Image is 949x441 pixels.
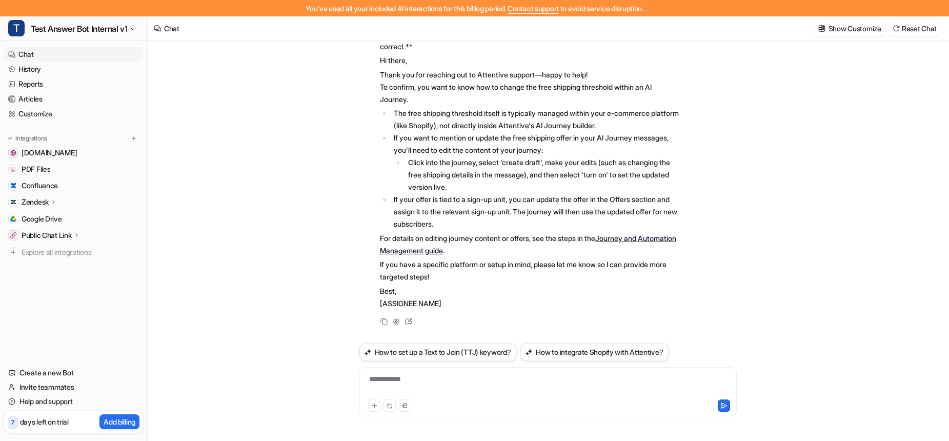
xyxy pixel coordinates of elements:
a: Chat [4,47,143,62]
span: Google Drive [22,214,62,224]
img: PDF Files [10,166,16,172]
img: Zendesk [10,199,16,205]
a: Invite teammates [4,380,143,394]
img: www.attentive.com [10,150,16,156]
span: T [8,20,25,36]
span: Confluence [22,181,58,191]
img: expand menu [6,135,13,142]
a: History [4,62,143,76]
a: Help and support [4,394,143,409]
a: Create a new Bot [4,366,143,380]
p: Public Chat Link [22,230,72,240]
button: Reset Chat [890,21,941,36]
p: days left on trial [20,416,69,427]
a: ConfluenceConfluence [4,178,143,193]
p: Show Customize [829,23,881,34]
span: Contact support [508,4,559,13]
li: The free shipping threshold itself is typically managed within your e-commerce platform (like Sho... [391,107,680,132]
a: www.attentive.com[DOMAIN_NAME] [4,146,143,160]
p: 7 [11,418,14,427]
img: reset [893,25,900,32]
div: Chat [164,23,179,34]
p: For details on editing journey content or offers, see the steps in the . [380,232,680,257]
button: Add billing [99,414,139,429]
button: How to integrate Shopify with Attentive? [520,343,669,361]
span: PDF Files [22,164,50,174]
a: Reports [4,77,143,91]
p: Best, [ASSIGNEE NAME] [380,285,680,310]
p: Integrations [15,134,47,143]
img: explore all integrations [8,247,18,257]
p: If you have a specific platform or setup in mind, please let me know so I can provide more target... [380,258,680,283]
a: Journey and Automation Management guide [380,234,676,255]
img: Public Chat Link [10,232,16,238]
img: Confluence [10,183,16,189]
span: Test Answer Bot Internal v1 [31,22,127,36]
a: Google DriveGoogle Drive [4,212,143,226]
span: Explore all integrations [22,244,139,260]
li: If you want to mention or update the free shipping offer in your AI Journey messages, you'll need... [391,132,680,193]
p: Add billing [104,416,135,427]
p: Zendesk [22,197,49,207]
a: Explore all integrations [4,245,143,259]
a: Customize [4,107,143,121]
img: Google Drive [10,216,16,222]
button: How to set up a Text to Join (TTJ) keyword? [359,343,517,361]
li: Click into the journey, select 'create draft', make your edits (such as changing the free shippin... [405,156,679,193]
img: menu_add.svg [130,135,137,142]
p: Hi there, [380,54,680,67]
button: Show Customize [815,21,885,36]
a: Articles [4,92,143,106]
img: customize [818,25,825,32]
span: [DOMAIN_NAME] [22,148,77,158]
p: Thank you for reaching out to Attentive support—happy to help! To confirm, you want to know how t... [380,69,680,106]
button: Integrations [4,133,50,144]
li: If your offer is tied to a sign-up unit, you can update the offer in the Offers section and assig... [391,193,680,230]
a: PDF FilesPDF Files [4,162,143,176]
